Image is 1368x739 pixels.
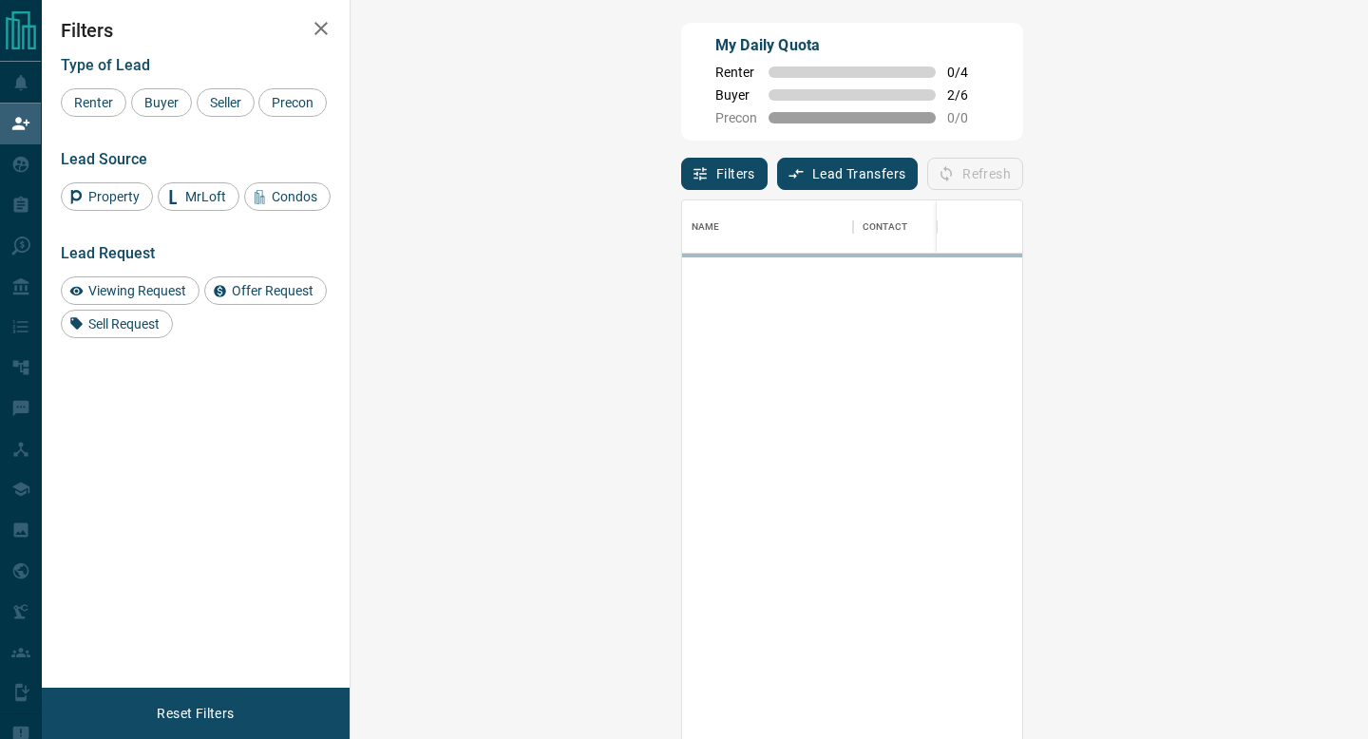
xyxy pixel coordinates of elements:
div: Buyer [131,88,192,117]
div: Contact [863,200,907,254]
div: Viewing Request [61,276,199,305]
span: Seller [203,95,248,110]
span: Viewing Request [82,283,193,298]
div: Name [692,200,720,254]
div: Renter [61,88,126,117]
span: Renter [67,95,120,110]
span: Buyer [138,95,185,110]
span: Offer Request [225,283,320,298]
div: Seller [197,88,255,117]
span: Lead Source [61,150,147,168]
span: Precon [265,95,320,110]
span: Type of Lead [61,56,150,74]
span: 0 / 4 [947,65,989,80]
div: Name [682,200,853,254]
div: Contact [853,200,1005,254]
div: Precon [258,88,327,117]
div: Property [61,182,153,211]
span: Sell Request [82,316,166,332]
div: Sell Request [61,310,173,338]
button: Lead Transfers [777,158,919,190]
div: Offer Request [204,276,327,305]
span: Lead Request [61,244,155,262]
span: Property [82,189,146,204]
span: MrLoft [179,189,233,204]
button: Reset Filters [144,697,246,730]
h2: Filters [61,19,331,42]
span: 0 / 0 [947,110,989,125]
p: My Daily Quota [715,34,989,57]
span: 2 / 6 [947,87,989,103]
span: Precon [715,110,757,125]
div: MrLoft [158,182,239,211]
button: Filters [681,158,768,190]
span: Buyer [715,87,757,103]
span: Renter [715,65,757,80]
span: Condos [265,189,324,204]
div: Condos [244,182,331,211]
